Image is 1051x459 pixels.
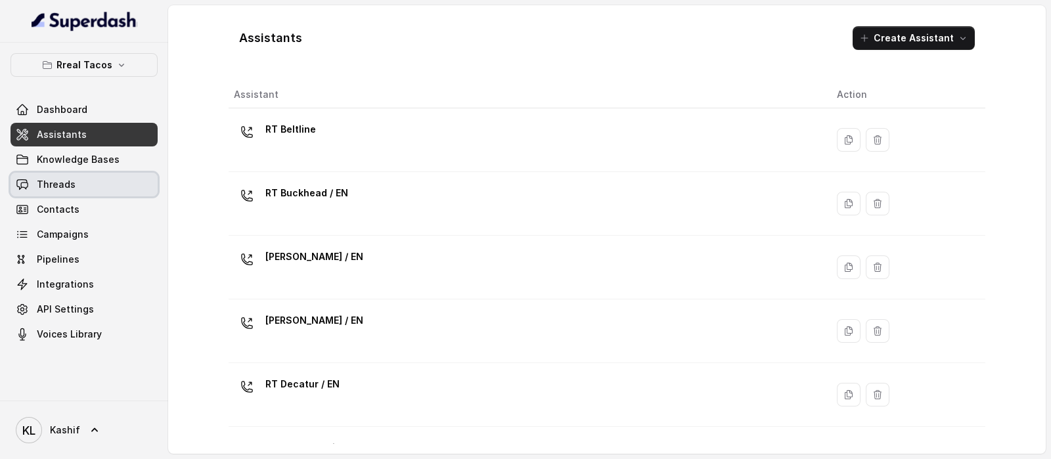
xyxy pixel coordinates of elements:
[11,53,158,77] button: Rreal Tacos
[265,119,316,140] p: RT Beltline
[11,412,158,448] a: Kashif
[11,322,158,346] a: Voices Library
[239,28,302,49] h1: Assistants
[37,328,102,341] span: Voices Library
[37,303,94,316] span: API Settings
[853,26,975,50] button: Create Assistant
[37,228,89,241] span: Campaigns
[265,183,348,204] p: RT Buckhead / EN
[11,123,158,146] a: Assistants
[37,253,79,266] span: Pipelines
[37,203,79,216] span: Contacts
[265,310,363,331] p: [PERSON_NAME] / EN
[265,437,346,458] p: RT Lawrenceville
[826,81,985,108] th: Action
[11,297,158,321] a: API Settings
[32,11,137,32] img: light.svg
[22,424,35,437] text: KL
[11,223,158,246] a: Campaigns
[37,278,94,291] span: Integrations
[229,81,826,108] th: Assistant
[11,198,158,221] a: Contacts
[265,246,363,267] p: [PERSON_NAME] / EN
[37,178,76,191] span: Threads
[11,148,158,171] a: Knowledge Bases
[37,103,87,116] span: Dashboard
[56,57,112,73] p: Rreal Tacos
[11,248,158,271] a: Pipelines
[11,273,158,296] a: Integrations
[37,153,120,166] span: Knowledge Bases
[11,98,158,121] a: Dashboard
[265,374,340,395] p: RT Decatur / EN
[50,424,80,437] span: Kashif
[11,173,158,196] a: Threads
[37,128,87,141] span: Assistants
